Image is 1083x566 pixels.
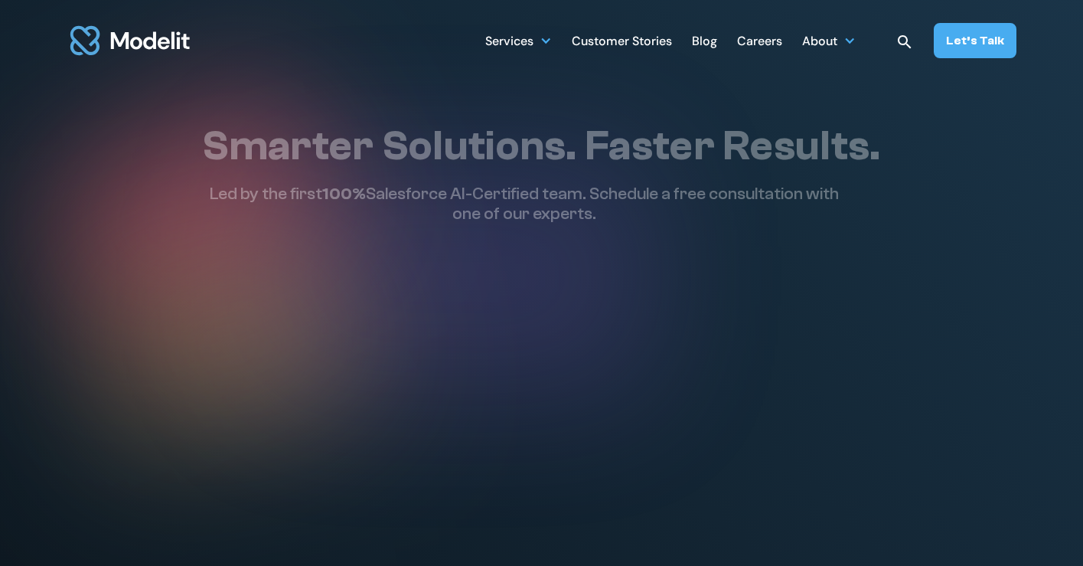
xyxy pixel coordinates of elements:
div: About [802,28,837,57]
a: Careers [737,25,782,55]
div: Services [485,28,533,57]
div: Customer Stories [572,28,672,57]
p: Led by the first Salesforce AI-Certified team. Schedule a free consultation with one of our experts. [202,184,847,224]
div: Careers [737,28,782,57]
a: Let’s Talk [934,23,1016,58]
a: home [67,17,193,64]
a: Blog [692,25,717,55]
a: Customer Stories [572,25,672,55]
span: 100% [322,184,366,204]
img: modelit logo [67,17,193,64]
div: About [802,25,856,55]
div: Let’s Talk [946,32,1004,49]
h1: Smarter Solutions. Faster Results. [202,121,880,172]
div: Blog [692,28,717,57]
div: Services [485,25,552,55]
